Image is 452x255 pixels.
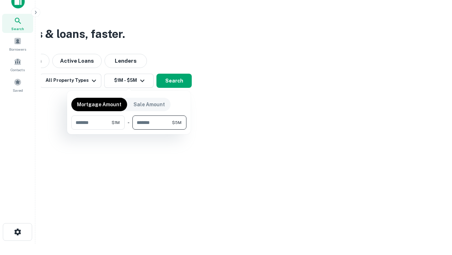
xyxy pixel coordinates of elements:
[112,119,120,126] span: $1M
[77,101,121,108] p: Mortgage Amount
[172,119,182,126] span: $5M
[127,115,130,130] div: -
[133,101,165,108] p: Sale Amount
[417,198,452,232] iframe: Chat Widget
